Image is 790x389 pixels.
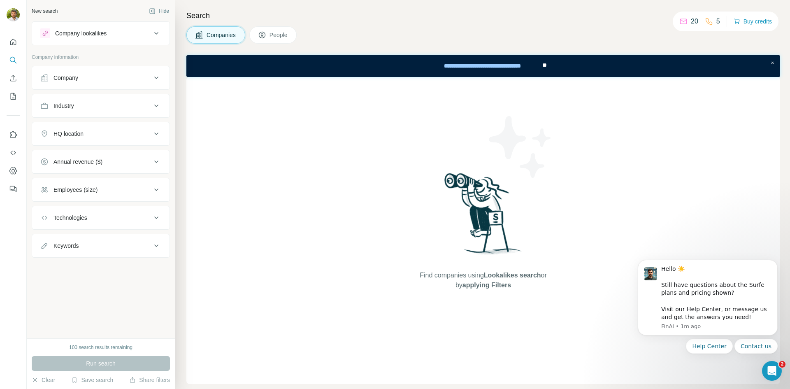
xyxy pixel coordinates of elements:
[32,152,170,172] button: Annual revenue ($)
[186,55,780,77] iframe: Banner
[53,242,79,250] div: Keywords
[207,31,237,39] span: Companies
[186,10,780,21] h4: Search
[7,35,20,49] button: Quick start
[32,376,55,384] button: Clear
[7,71,20,86] button: Enrich CSV
[762,361,782,381] iframe: Intercom live chat
[53,74,78,82] div: Company
[32,68,170,88] button: Company
[7,53,20,68] button: Search
[441,171,526,263] img: Surfe Illustration - Woman searching with binoculars
[779,361,785,368] span: 2
[7,89,20,104] button: My lists
[32,54,170,61] p: Company information
[417,270,549,290] span: Find companies using or by
[143,5,175,17] button: Hide
[484,272,541,279] span: Lookalikes search
[55,29,107,37] div: Company lookalikes
[32,23,170,43] button: Company lookalikes
[32,236,170,256] button: Keywords
[53,130,84,138] div: HQ location
[7,127,20,142] button: Use Surfe on LinkedIn
[71,376,113,384] button: Save search
[69,344,132,351] div: 100 search results remaining
[7,182,20,196] button: Feedback
[734,16,772,27] button: Buy credits
[483,110,558,184] img: Surfe Illustration - Stars
[691,16,698,26] p: 20
[53,214,87,222] div: Technologies
[32,124,170,144] button: HQ location
[32,208,170,228] button: Technologies
[32,96,170,116] button: Industry
[53,158,102,166] div: Annual revenue ($)
[462,282,511,289] span: applying Filters
[53,186,98,194] div: Employees (size)
[625,249,790,385] iframe: Intercom notifications message
[32,180,170,200] button: Employees (size)
[7,145,20,160] button: Use Surfe API
[716,16,720,26] p: 5
[32,7,58,15] div: New search
[129,376,170,384] button: Share filters
[270,31,288,39] span: People
[7,8,20,21] img: Avatar
[53,102,74,110] div: Industry
[7,163,20,178] button: Dashboard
